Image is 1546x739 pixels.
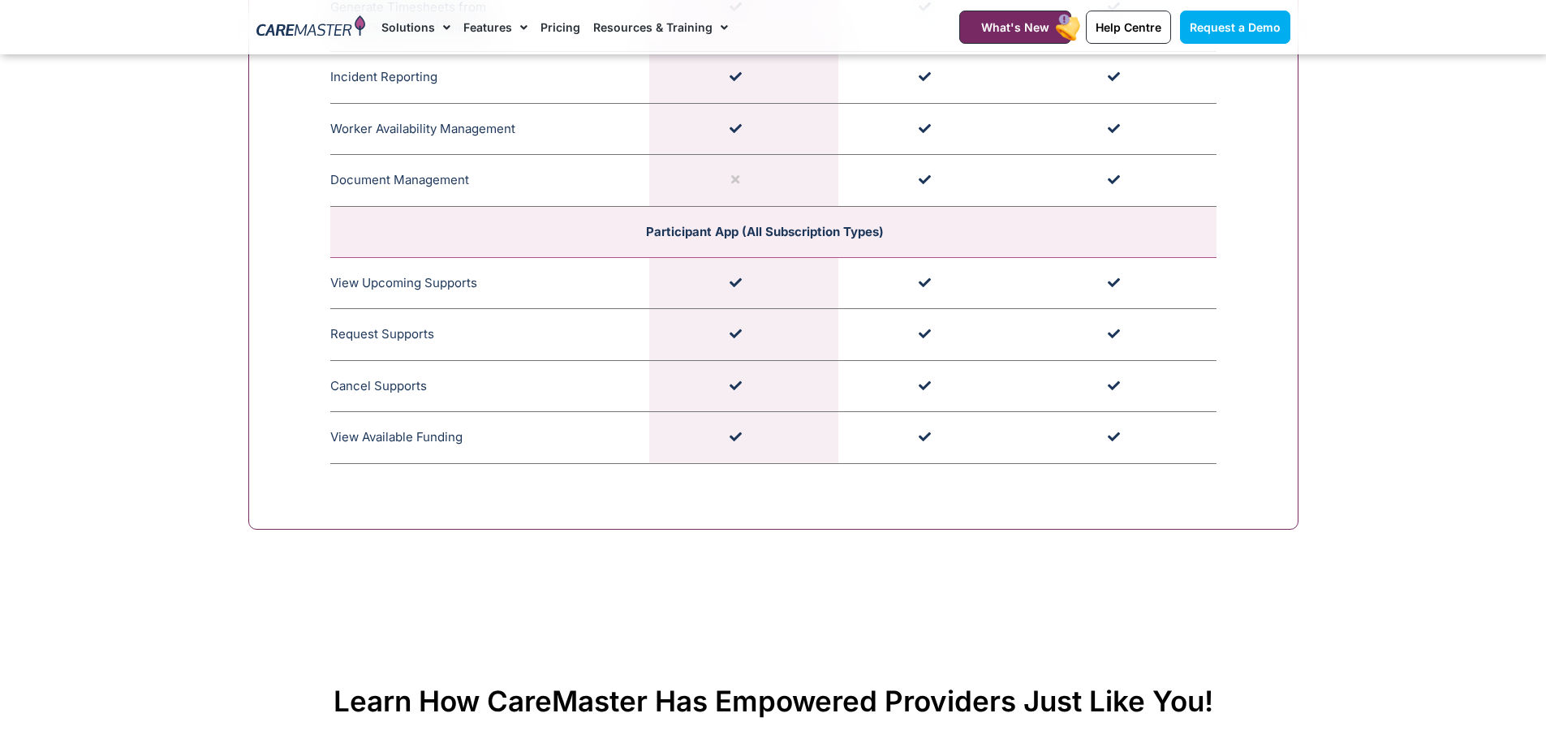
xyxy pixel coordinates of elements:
[330,155,649,207] td: Document Management
[1180,11,1290,44] a: Request a Demo
[256,15,366,40] img: CareMaster Logo
[330,309,649,361] td: Request Supports
[256,684,1290,718] h2: Learn How CareMaster Has Empowered Providers Just Like You!
[330,257,649,309] td: View Upcoming Supports
[330,360,649,412] td: Cancel Supports
[1086,11,1171,44] a: Help Centre
[330,103,649,155] td: Worker Availability Management
[330,412,649,464] td: View Available Funding
[646,224,884,239] span: Participant App (All Subscription Types)
[330,52,649,104] td: Incident Reporting
[981,20,1049,34] span: What's New
[1190,20,1281,34] span: Request a Demo
[1096,20,1161,34] span: Help Centre
[959,11,1071,44] a: What's New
